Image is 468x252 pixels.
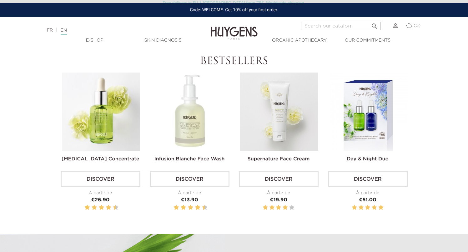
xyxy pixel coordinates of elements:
[289,204,294,212] label: 5
[187,204,188,212] label: 5
[269,204,274,212] label: 2
[61,56,408,68] h2: Bestsellers
[107,204,110,212] label: 8
[283,204,288,212] label: 4
[154,157,225,162] a: Infusion Blanche Face Wash
[196,204,199,212] label: 8
[328,171,408,187] a: Discover
[211,17,258,41] img: Huygens
[203,204,206,212] label: 10
[62,73,140,151] img: Hyaluronic Acid Concentrate
[112,204,113,212] label: 9
[90,204,91,212] label: 3
[270,198,287,203] span: €19.90
[201,204,202,212] label: 9
[369,20,380,28] button: 
[301,22,381,30] input: Search
[365,204,370,212] label: 3
[239,190,319,196] div: À partir de
[189,204,192,212] label: 6
[86,204,89,212] label: 2
[93,204,96,212] label: 4
[63,37,126,44] a: E-Shop
[172,204,173,212] label: 1
[105,204,106,212] label: 7
[132,37,194,44] a: Skin Diagnosis
[61,190,140,196] div: À partir de
[175,204,178,212] label: 2
[352,204,357,212] label: 1
[114,204,117,212] label: 10
[328,190,408,196] div: À partir de
[61,171,140,187] a: Discover
[239,171,319,187] a: Discover
[329,73,407,151] img: Day & Night Duo
[179,204,180,212] label: 3
[378,204,383,212] label: 5
[91,198,110,203] span: €26.90
[347,157,389,162] a: Day & Night Duo
[151,73,229,151] img: Infusion Blanche Face Wash
[83,204,84,212] label: 1
[359,198,376,203] span: €51.00
[61,28,67,35] a: EN
[276,204,281,212] label: 3
[182,204,185,212] label: 4
[181,198,198,203] span: €13.90
[44,27,190,34] div: |
[372,204,377,212] label: 4
[371,21,378,28] i: 
[194,204,195,212] label: 7
[100,204,103,212] label: 6
[248,157,310,162] a: Supernature Face Cream
[150,190,229,196] div: À partir de
[336,37,399,44] a: Our commitments
[62,157,139,162] a: [MEDICAL_DATA] Concentrate
[150,171,229,187] a: Discover
[47,28,53,33] a: FR
[414,23,420,28] span: (0)
[359,204,364,212] label: 2
[263,204,268,212] label: 1
[268,37,331,44] a: Organic Apothecary
[240,73,318,151] img: Supernature Face Cream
